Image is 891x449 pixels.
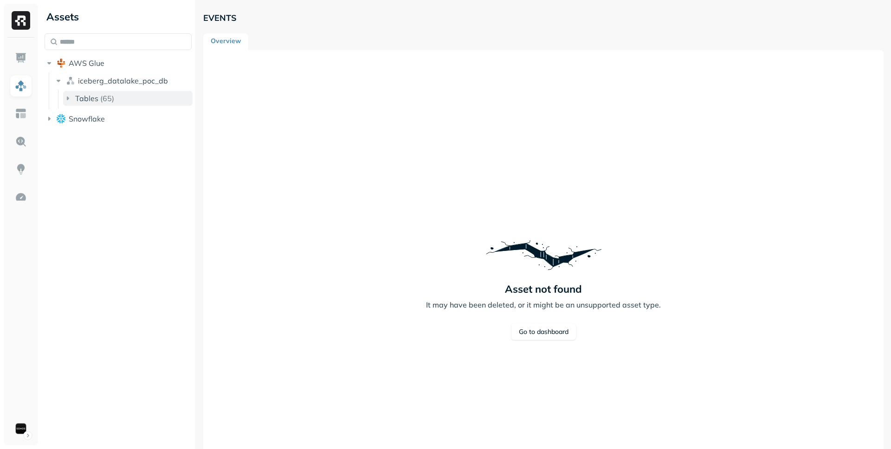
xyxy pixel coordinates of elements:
[15,135,27,148] img: Query Explorer
[69,58,104,68] span: AWS Glue
[45,56,192,71] button: AWS Glue
[57,114,66,123] img: root
[14,422,27,435] img: Sonos
[203,33,248,50] a: Overview
[505,282,582,295] p: Asset not found
[15,52,27,64] img: Dashboard
[12,11,30,30] img: Ryft
[78,76,168,85] span: iceberg_datalake_poc_db
[426,299,661,310] p: It may have been deleted, or it might be an unsupported asset type.
[511,323,576,340] a: Go to dashboard
[15,163,27,175] img: Insights
[54,73,192,88] button: iceberg_datalake_poc_db
[15,108,27,120] img: Asset Explorer
[203,13,237,23] p: EVENTS
[63,91,193,106] button: Tables(65)
[15,191,27,203] img: Optimization
[45,111,192,126] button: Snowflake
[100,94,114,103] p: ( 65 )
[483,231,604,278] img: Error
[66,76,75,85] img: namespace
[45,9,192,24] div: Assets
[57,58,66,68] img: root
[69,114,105,123] span: Snowflake
[75,94,98,103] span: Tables
[15,80,27,92] img: Assets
